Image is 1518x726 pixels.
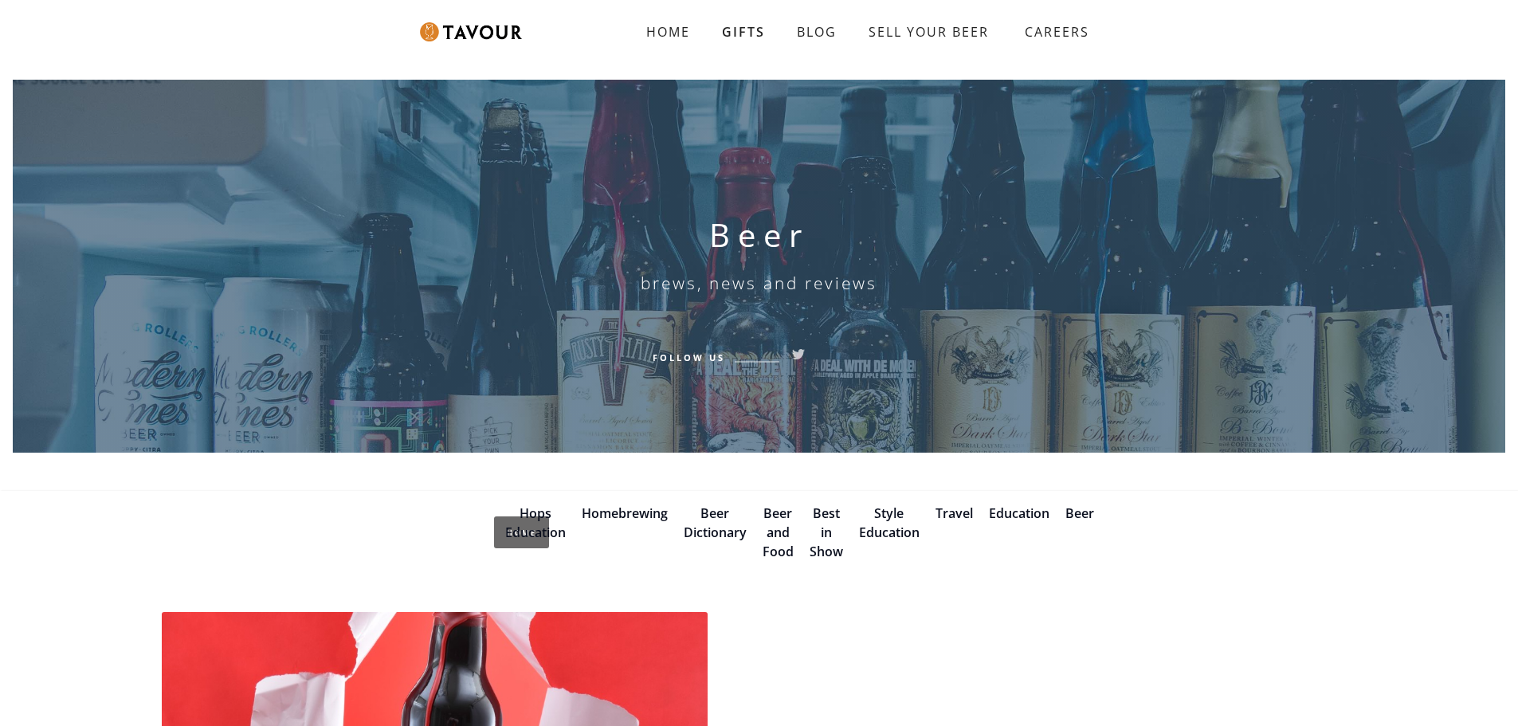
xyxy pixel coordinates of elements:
[630,16,706,48] a: HOME
[706,16,781,48] a: GIFTS
[781,16,853,48] a: BLOG
[505,504,566,541] a: Hops Education
[494,516,549,548] a: Home
[641,273,877,292] h6: brews, news and reviews
[763,504,794,560] a: Beer and Food
[853,16,1005,48] a: SELL YOUR BEER
[810,504,843,560] a: Best in Show
[582,504,668,522] a: Homebrewing
[1065,504,1094,522] a: Beer
[1025,16,1089,48] strong: CAREERS
[859,504,920,541] a: Style Education
[936,504,973,522] a: Travel
[646,23,690,41] strong: HOME
[1005,10,1101,54] a: CAREERS
[653,350,725,364] h6: Follow Us
[709,216,810,254] h1: Beer
[989,504,1049,522] a: Education
[684,504,747,541] a: Beer Dictionary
